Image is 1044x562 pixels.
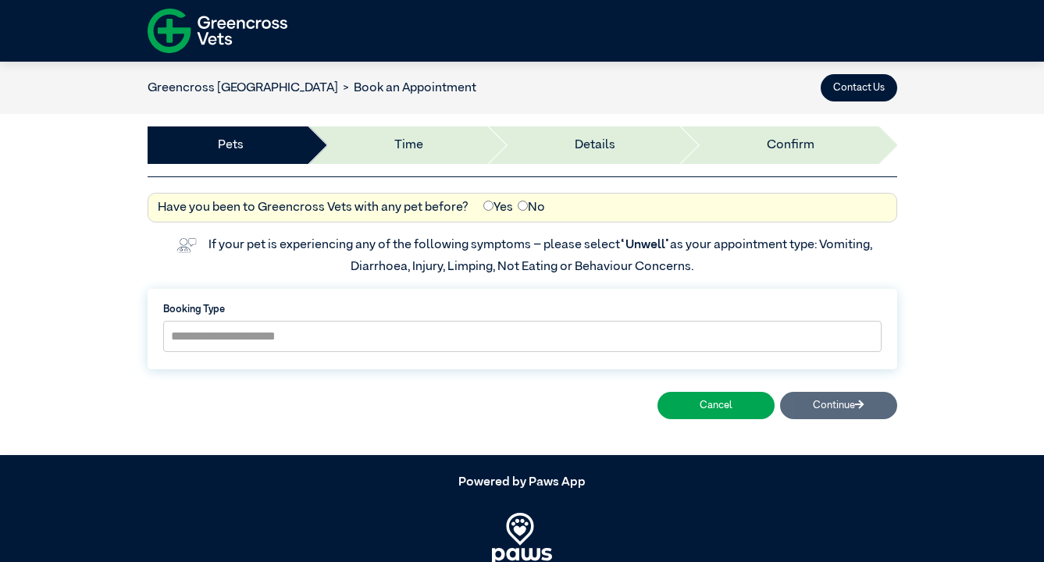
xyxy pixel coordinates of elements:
[218,136,244,155] a: Pets
[148,4,287,58] img: f-logo
[148,82,338,94] a: Greencross [GEOGRAPHIC_DATA]
[338,79,477,98] li: Book an Appointment
[518,198,545,217] label: No
[657,392,775,419] button: Cancel
[172,233,201,258] img: vet
[158,198,469,217] label: Have you been to Greencross Vets with any pet before?
[483,198,513,217] label: Yes
[208,239,875,273] label: If your pet is experiencing any of the following symptoms – please select as your appointment typ...
[163,302,882,317] label: Booking Type
[483,201,493,211] input: Yes
[821,74,897,101] button: Contact Us
[148,79,477,98] nav: breadcrumb
[148,475,897,490] h5: Powered by Paws App
[518,201,528,211] input: No
[620,239,670,251] span: “Unwell”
